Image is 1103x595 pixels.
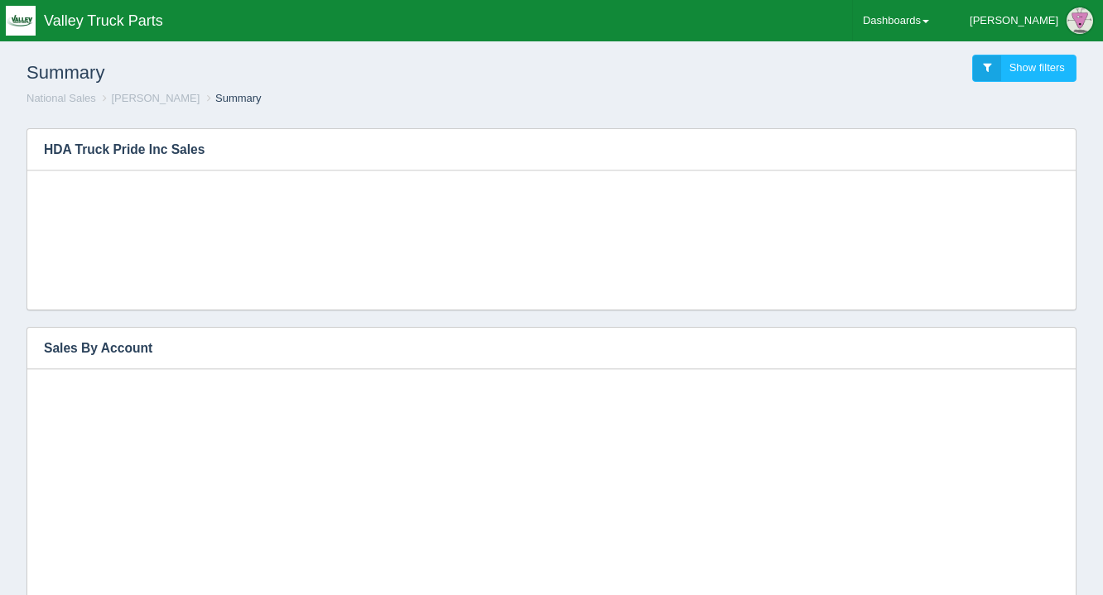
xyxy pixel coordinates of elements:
li: Summary [203,91,262,107]
h1: Summary [26,55,551,91]
span: Show filters [1009,61,1065,74]
h3: HDA Truck Pride Inc Sales [27,129,1051,170]
a: National Sales [26,92,96,104]
img: q1blfpkbivjhsugxdrfq.png [6,6,36,36]
a: [PERSON_NAME] [111,92,200,104]
span: Valley Truck Parts [44,12,163,29]
img: Profile Picture [1067,7,1093,34]
div: [PERSON_NAME] [970,4,1058,37]
h3: Sales By Account [27,328,1051,369]
a: Show filters [972,55,1077,82]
